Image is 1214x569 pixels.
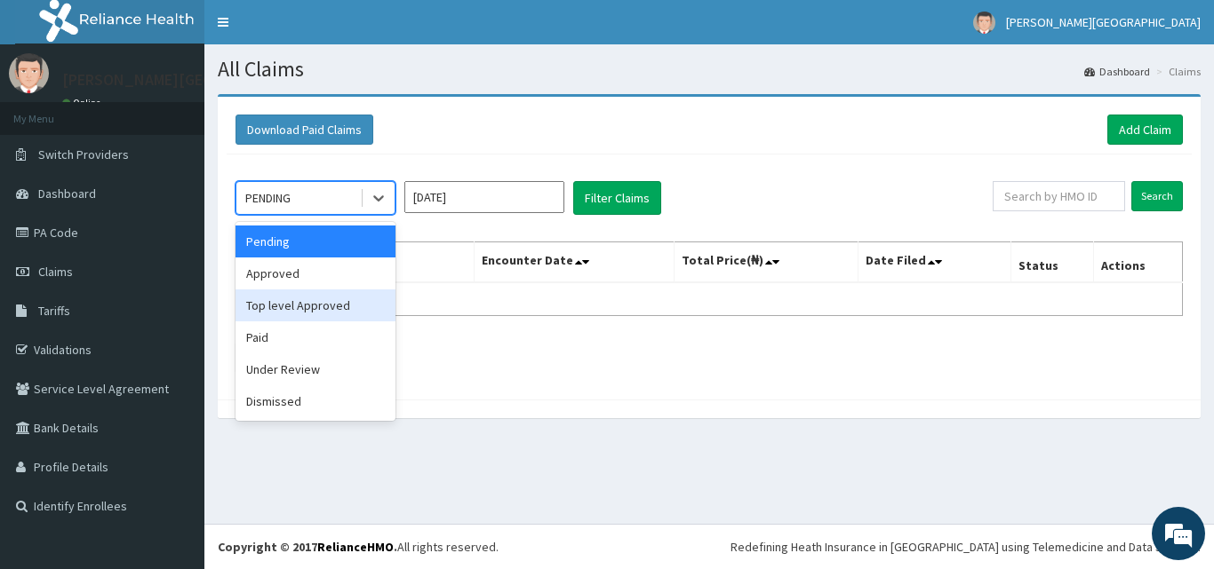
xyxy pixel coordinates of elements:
span: Dashboard [38,186,96,202]
strong: Copyright © 2017 . [218,539,397,555]
input: Select Month and Year [404,181,564,213]
li: Claims [1152,64,1201,79]
div: Top level Approved [236,289,395,321]
th: Total Price(₦) [674,242,859,283]
a: Dashboard [1084,64,1150,79]
div: Paid [236,321,395,353]
div: Approved [236,257,395,289]
button: Download Paid Claims [236,115,373,145]
footer: All rights reserved. [204,524,1214,569]
input: Search by HMO ID [993,181,1125,211]
th: Actions [1093,242,1182,283]
div: Redefining Heath Insurance in [GEOGRAPHIC_DATA] using Telemedicine and Data Science! [731,538,1201,556]
div: PENDING [245,189,291,207]
span: Tariffs [38,303,70,319]
img: User Image [9,53,49,93]
input: Search [1131,181,1183,211]
span: Switch Providers [38,146,129,162]
div: Under Review [236,353,395,385]
span: Claims [38,264,73,280]
th: Date Filed [859,242,1011,283]
div: Dismissed [236,385,395,417]
a: Add Claim [1107,115,1183,145]
a: RelianceHMO [317,539,394,555]
th: Encounter Date [475,242,674,283]
h1: All Claims [218,58,1201,81]
a: Online [62,97,105,109]
span: [PERSON_NAME][GEOGRAPHIC_DATA] [1006,14,1201,30]
img: User Image [973,12,995,34]
p: [PERSON_NAME][GEOGRAPHIC_DATA] [62,72,325,88]
th: Status [1011,242,1094,283]
div: Pending [236,225,395,257]
button: Filter Claims [573,181,661,215]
